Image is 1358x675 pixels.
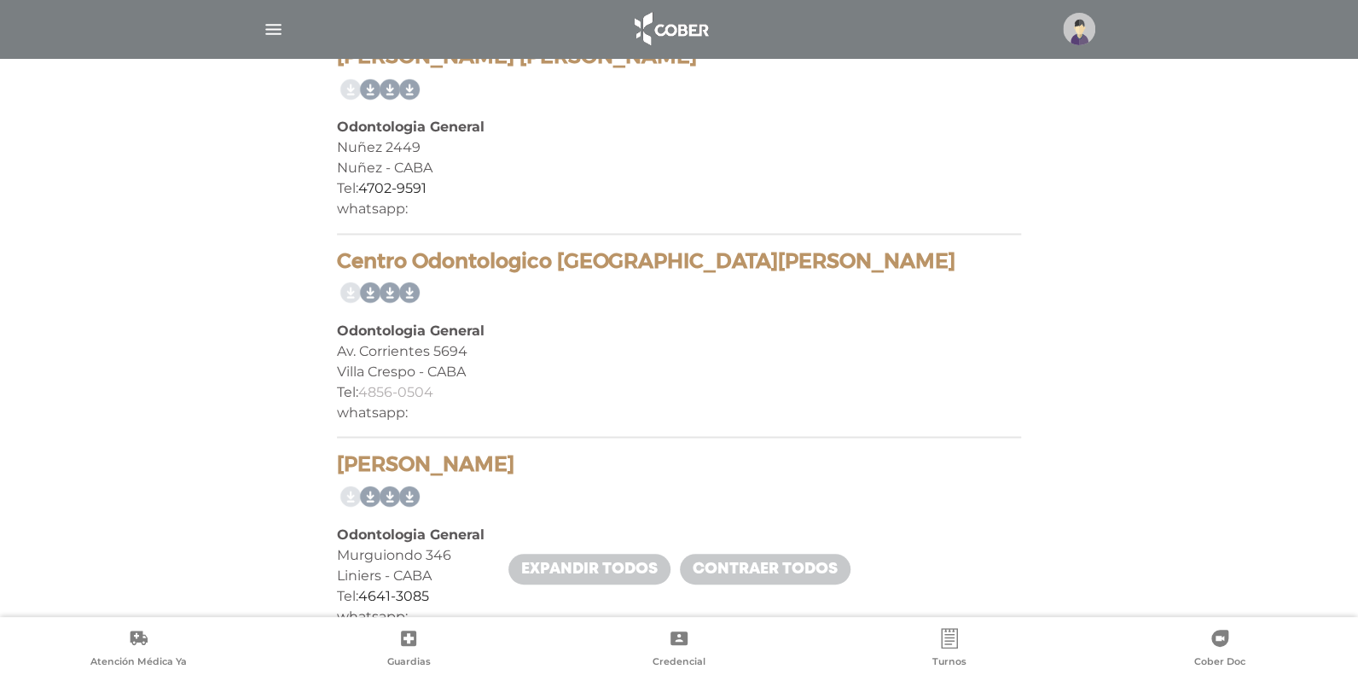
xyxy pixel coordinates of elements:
[358,180,427,196] a: 4702-9591
[337,361,1021,381] div: Villa Crespo - CABA
[90,655,187,671] span: Atención Médica Ya
[3,628,274,672] a: Atención Médica Ya
[337,322,485,338] b: Odontologia General
[337,606,1021,626] div: whatsapp:
[625,9,715,49] img: logo_cober_home-white.png
[508,554,670,585] a: Expandir todos
[1063,13,1095,45] img: profile-placeholder.svg
[1084,628,1355,672] a: Cober Doc
[337,381,1021,402] div: Tel:
[337,451,1021,476] h4: [PERSON_NAME]
[337,544,1021,565] div: Murguiondo 346
[680,554,850,585] a: Contraer todos
[337,158,1021,178] div: Nuñez - CABA
[544,628,815,672] a: Credencial
[653,655,705,671] span: Credencial
[1194,655,1245,671] span: Cober Doc
[932,655,966,671] span: Turnos
[814,628,1084,672] a: Turnos
[358,587,429,603] a: 4641-3085
[358,383,433,399] a: 4856-0504
[337,402,1021,422] div: whatsapp:
[337,248,1021,273] h4: Centro Odontologico [GEOGRAPHIC_DATA][PERSON_NAME]
[387,655,431,671] span: Guardias
[337,178,1021,199] div: Tel:
[337,340,1021,361] div: Av. Corrientes 5694
[337,199,1021,219] div: whatsapp:
[263,19,284,40] img: Cober_menu-lines-white.svg
[337,585,1021,606] div: Tel:
[274,628,544,672] a: Guardias
[337,137,1021,158] div: Nuñez 2449
[337,119,485,135] b: Odontologia General
[337,526,485,542] b: Odontologia General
